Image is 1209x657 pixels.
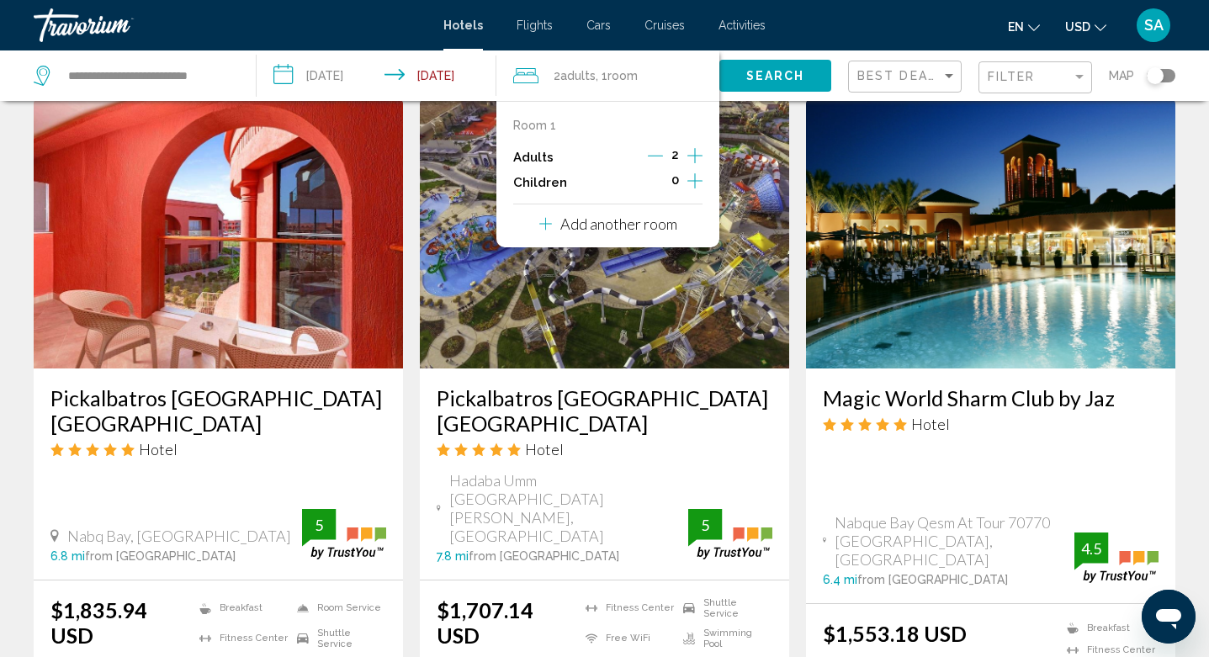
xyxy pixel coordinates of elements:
button: User Menu [1132,8,1175,43]
span: from [GEOGRAPHIC_DATA] [85,549,236,563]
a: Cars [586,19,611,32]
li: Fitness Center [191,628,289,649]
p: Room 1 [513,119,556,132]
span: Nabq Bay, [GEOGRAPHIC_DATA] [67,527,291,545]
span: Hotel [525,440,564,458]
p: Children [513,176,567,190]
span: Hotel [911,415,950,433]
a: Flights [517,19,553,32]
span: Filter [988,70,1036,83]
img: trustyou-badge.svg [688,509,772,559]
img: Hotel image [34,99,403,368]
ins: $1,553.18 USD [823,621,967,646]
ins: $1,707.14 USD [437,597,533,648]
button: Decrement adults [648,147,663,167]
div: 5 [688,515,722,535]
button: Decrement children [648,172,663,193]
li: Shuttle Service [289,628,386,649]
span: Search [746,70,805,83]
a: Hotels [443,19,483,32]
li: Room Service [289,597,386,619]
li: Fitness Center [577,597,675,619]
iframe: Кнопка запуска окна обмена сообщениями [1142,590,1196,644]
button: Add another room [539,204,677,239]
button: Filter [978,61,1092,95]
img: Hotel image [420,99,789,368]
span: 2 [671,148,679,162]
img: trustyou-badge.svg [1074,532,1159,582]
img: trustyou-badge.svg [302,509,386,559]
li: Swimming Pool [675,628,772,649]
div: 5 star Hotel [823,415,1159,433]
p: Adults [513,151,554,165]
span: Best Deals [857,69,946,82]
span: from [GEOGRAPHIC_DATA] [469,549,619,563]
a: Pickalbatros [GEOGRAPHIC_DATA] [GEOGRAPHIC_DATA] [50,385,386,436]
li: Free WiFi [577,628,675,649]
li: Breakfast [1058,621,1159,635]
a: Magic World Sharm Club by Jaz [823,385,1159,411]
button: Toggle map [1134,68,1175,83]
span: 2 [554,64,596,87]
span: 7.8 mi [437,549,469,563]
div: 4.5 [1074,538,1108,559]
li: Shuttle Service [675,597,772,619]
span: Adults [560,69,596,82]
button: Check-in date: Jan 1, 2026 Check-out date: Jan 10, 2026 [257,50,496,101]
span: Hadaba Umm [GEOGRAPHIC_DATA][PERSON_NAME], [GEOGRAPHIC_DATA] [449,471,688,545]
a: Pickalbatros [GEOGRAPHIC_DATA] [GEOGRAPHIC_DATA] [437,385,772,436]
span: Hotel [139,440,178,458]
span: Map [1109,64,1134,87]
span: from [GEOGRAPHIC_DATA] [857,573,1008,586]
li: Breakfast [191,597,289,619]
span: SA [1144,17,1164,34]
p: Add another room [560,215,677,233]
div: 5 star Hotel [50,440,386,458]
mat-select: Sort by [857,70,957,84]
button: Increment children [687,170,703,195]
a: Activities [719,19,766,32]
span: USD [1065,20,1090,34]
span: Nabque Bay Qesm At Tour 70770 [GEOGRAPHIC_DATA], [GEOGRAPHIC_DATA] [835,513,1074,569]
li: Fitness Center [1058,643,1159,657]
button: Change currency [1065,14,1106,39]
span: 6.8 mi [50,549,85,563]
button: Change language [1008,14,1040,39]
div: 5 [302,515,336,535]
button: Search [719,60,831,91]
span: 6.4 mi [823,573,857,586]
button: Travelers: 2 adults, 0 children [496,50,719,101]
a: Travorium [34,8,427,42]
a: Cruises [644,19,685,32]
span: , 1 [596,64,638,87]
span: en [1008,20,1024,34]
ins: $1,835.94 USD [50,597,147,648]
div: 5 star Hotel [437,440,772,458]
img: Hotel image [806,99,1175,368]
button: Increment adults [687,145,703,170]
span: Room [607,69,638,82]
span: 0 [671,173,679,187]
